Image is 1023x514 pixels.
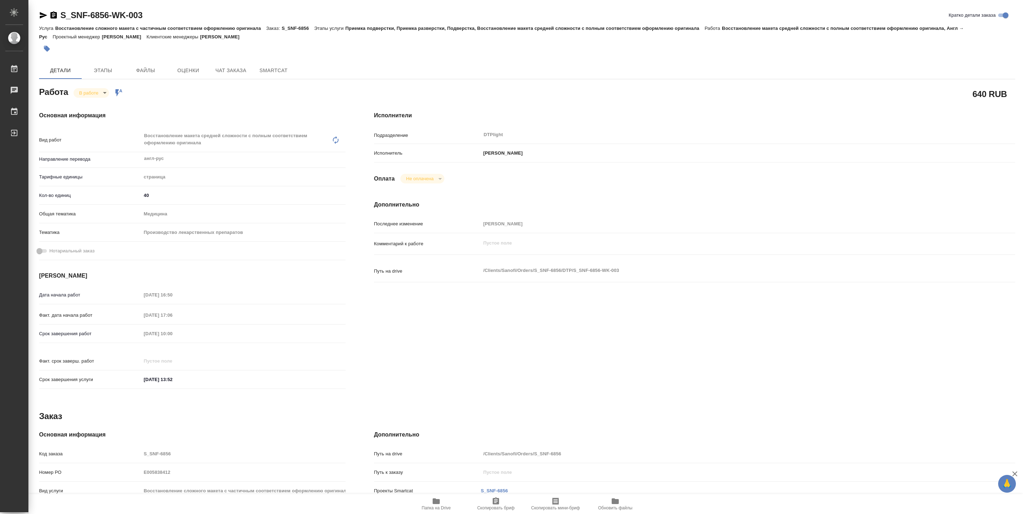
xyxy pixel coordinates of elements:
[481,264,962,277] textarea: /Clients/Sanofi/Orders/S_SNF-6856/DTP/S_SNF-6856-WK-003
[266,26,282,31] p: Заказ:
[282,26,314,31] p: S_SNF-6856
[374,175,395,183] h4: Оплата
[49,11,58,20] button: Скопировать ссылку
[374,240,481,247] p: Комментарий к работе
[374,132,481,139] p: Подразделение
[141,328,204,339] input: Пустое поле
[39,111,346,120] h4: Основная информация
[39,487,141,494] p: Вид услуги
[141,226,346,239] div: Производство лекарственных препаратов
[55,26,266,31] p: Восстановление сложного макета с частичным соответствием оформлению оригинала
[43,66,77,75] span: Детали
[705,26,722,31] p: Работа
[477,505,514,510] span: Скопировать бриф
[141,374,204,385] input: ✎ Введи что-нибудь
[422,505,451,510] span: Папка на Drive
[345,26,704,31] p: Приемка подверстки, Приемка разверстки, Подверстка, Восстановление макета средней сложности с пол...
[141,171,346,183] div: страница
[129,66,163,75] span: Файлы
[147,34,200,39] p: Клиентские менеджеры
[39,173,141,181] p: Тарифные единицы
[949,12,996,19] span: Кратко детали заказа
[39,85,68,98] h2: Работа
[60,10,142,20] a: S_SNF-6856-WK-003
[374,150,481,157] p: Исполнитель
[74,88,109,98] div: В работе
[39,376,141,383] p: Срок завершения услуги
[39,41,55,57] button: Добавить тэг
[102,34,147,39] p: [PERSON_NAME]
[531,505,580,510] span: Скопировать мини-бриф
[973,88,1007,100] h2: 640 RUB
[374,220,481,227] p: Последнее изменение
[200,34,245,39] p: [PERSON_NAME]
[39,469,141,476] p: Номер РО
[481,449,962,459] input: Пустое поле
[374,487,481,494] p: Проекты Smartcat
[214,66,248,75] span: Чат заказа
[49,247,94,255] span: Нотариальный заказ
[171,66,205,75] span: Оценки
[481,467,962,477] input: Пустое поле
[374,268,481,275] p: Путь на drive
[998,475,1016,493] button: 🙏
[481,150,523,157] p: [PERSON_NAME]
[39,291,141,299] p: Дата начала работ
[141,356,204,366] input: Пустое поле
[526,494,585,514] button: Скопировать мини-бриф
[39,411,62,422] h2: Заказ
[585,494,645,514] button: Обновить файлы
[374,469,481,476] p: Путь к заказу
[374,450,481,457] p: Путь на drive
[53,34,102,39] p: Проектный менеджер
[39,136,141,144] p: Вид работ
[77,90,101,96] button: В работе
[39,156,141,163] p: Направление перевода
[400,174,444,183] div: В работе
[314,26,346,31] p: Этапы услуги
[39,192,141,199] p: Кол-во единиц
[406,494,466,514] button: Папка на Drive
[141,190,346,200] input: ✎ Введи что-нибудь
[39,229,141,236] p: Тематика
[39,358,141,365] p: Факт. срок заверш. работ
[141,310,204,320] input: Пустое поле
[39,210,141,218] p: Общая тематика
[481,219,962,229] input: Пустое поле
[374,200,1015,209] h4: Дополнительно
[39,11,48,20] button: Скопировать ссылку для ЯМессенджера
[141,208,346,220] div: Медицина
[39,272,346,280] h4: [PERSON_NAME]
[404,176,435,182] button: Не оплачена
[141,449,346,459] input: Пустое поле
[39,430,346,439] h4: Основная информация
[598,505,633,510] span: Обновить файлы
[39,330,141,337] p: Срок завершения работ
[39,312,141,319] p: Факт. дата начала работ
[39,450,141,457] p: Код заказа
[141,486,346,496] input: Пустое поле
[86,66,120,75] span: Этапы
[481,488,508,493] a: S_SNF-6856
[39,26,55,31] p: Услуга
[141,290,204,300] input: Пустое поле
[466,494,526,514] button: Скопировать бриф
[256,66,291,75] span: SmartCat
[374,111,1015,120] h4: Исполнители
[374,430,1015,439] h4: Дополнительно
[1001,476,1013,491] span: 🙏
[141,467,346,477] input: Пустое поле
